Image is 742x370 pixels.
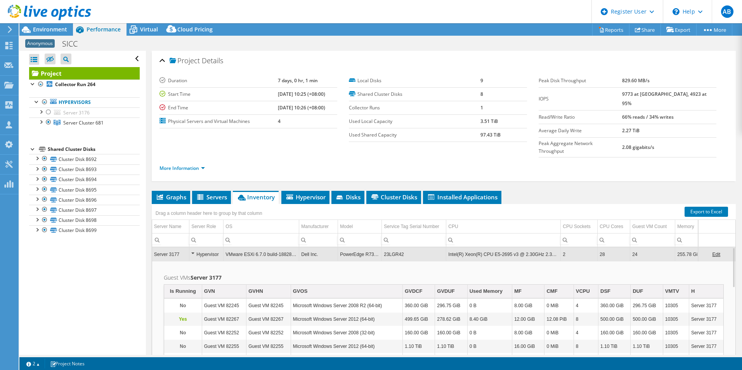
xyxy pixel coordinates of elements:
b: 2.08 gigabits/s [622,144,654,150]
div: Used Memory [470,287,503,296]
td: Column Service Tag Serial Number, Filter cell [382,233,446,247]
td: Column VMTV, Value 10252 [663,353,689,367]
a: Cluster Disk 8699 [29,225,140,235]
td: Column Guest VM Count, Filter cell [630,233,675,247]
td: Column GVOS, Value Microsoft Windows Server 2012 (64-bit) [291,340,402,353]
td: Column Model, Value PowerEdge R730xd [338,247,382,261]
p: No [166,328,200,337]
span: Virtual [140,26,158,33]
div: DSF [600,287,610,296]
td: Column DUF, Value 296.75 GiB [631,299,663,313]
td: Column GVN, Value Guest VM 82265 [202,353,246,367]
div: Server Role [191,222,216,231]
td: Column Is Running, Value No [164,353,202,367]
td: Column MF, Value 8.00 GiB [512,326,544,340]
div: Model [340,222,353,231]
b: 1 [480,104,483,111]
a: Cluster Disk 8692 [29,154,140,164]
a: 2 [21,359,45,368]
td: Memory Column [675,220,704,233]
span: Project [170,57,200,65]
td: Column GVOS, Value Microsoft Windows Server 2008 (32-bit) [291,326,402,340]
span: Disks [335,193,361,201]
span: AB [721,5,733,18]
p: Yes [166,315,200,324]
td: Column CMF, Value 0 MiB [544,326,574,340]
td: CMF Column [544,285,574,298]
p: No [166,342,200,351]
td: Column GVDCF, Value 499.65 GiB [402,313,435,326]
td: Service Tag Serial Number Column [382,220,446,233]
td: Column VMTV, Value 10305 [663,313,689,326]
td: Server Name Column [152,220,189,233]
td: GVDCF Column [402,285,435,298]
svg: \n [673,8,680,15]
label: Shared Cluster Disks [349,90,480,98]
td: Column GVOS, Value Microsoft Windows Server 2003 Standard (32-bit) [291,353,402,367]
td: Column VMTV, Value 10305 [663,340,689,353]
label: Used Shared Capacity [349,131,480,139]
td: VCPU Column [574,285,598,298]
td: Column MF, Value 8.00 GiB [512,299,544,313]
div: CPU [448,222,458,231]
td: CPU Cores Column [598,220,630,233]
a: Project [29,67,140,80]
span: Cloud Pricing [177,26,213,33]
div: GVDUF [437,287,455,296]
td: Column CPU, Filter cell [446,233,561,247]
td: Column H, Value Server 3177 [689,313,723,326]
a: Collector Run 264 [29,80,140,90]
h2: Guest VMs [164,273,724,282]
a: Hypervisors [29,97,140,107]
td: Column VMTV, Value 10305 [663,299,689,313]
td: Column Memory, Filter cell [675,233,704,247]
td: Column CPU Sockets, Value 2 [561,247,598,261]
td: Column DUF, Value 160.00 GiB [631,326,663,340]
td: Column Used Memory, Value 8.40 GiB [467,313,512,326]
td: Column GVN, Value Guest VM 82255 [202,340,246,353]
span: Inventory [237,193,275,201]
td: H Column [689,285,723,298]
a: More [696,24,732,36]
b: Collector Run 264 [55,81,95,88]
td: VMTV Column [663,285,689,298]
a: Cluster Disk 8697 [29,205,140,215]
td: GVN Column [202,285,246,298]
label: Peak Disk Throughput [539,77,622,85]
td: Column VMTV, Value 10305 [663,326,689,340]
td: Column Server Name, Filter cell [152,233,189,247]
label: Local Disks [349,77,480,85]
td: Used Memory Column [467,285,512,298]
a: Export to Excel [685,207,728,217]
div: Service Tag Serial Number [384,222,439,231]
b: [DATE] 10:26 (+08:00) [278,104,325,111]
div: DUF [633,287,643,296]
label: Collector Runs [349,104,480,112]
label: Read/Write Ratio [539,113,622,121]
div: Data grid [152,204,736,369]
td: DUF Column [631,285,663,298]
td: CPU Column [446,220,561,233]
div: Guest VM Count [632,222,667,231]
td: Column VCPU, Value 4 [574,299,598,313]
td: Column Used Memory, Value 0 B [467,299,512,313]
a: Server 3176 [29,107,140,118]
div: VCPU [576,287,590,296]
td: Column Used Memory, Value 0 B [467,353,512,367]
span: Hypervisor [285,193,326,201]
td: Column GVHN, Value Guest VM 82255 [246,340,291,353]
label: End Time [159,104,278,112]
a: More Information [159,165,205,171]
b: 2.27 TiB [622,127,640,134]
label: Used Local Capacity [349,118,480,125]
td: Column Is Running, Value No [164,340,202,353]
a: Cluster Disk 8695 [29,185,140,195]
b: Server 3177 [191,274,222,281]
td: Column VCPU, Value 4 [574,326,598,340]
td: Column CPU, Value Intel(R) Xeon(R) CPU E5-2695 v3 @ 2.30GHz 2.30 GHz [446,247,561,261]
td: Column DUF, Value 500.00 GiB [631,313,663,326]
span: Environment [33,26,67,33]
td: Column Model, Filter cell [338,233,382,247]
a: Cluster Disk 8698 [29,215,140,225]
span: Performance [87,26,121,33]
